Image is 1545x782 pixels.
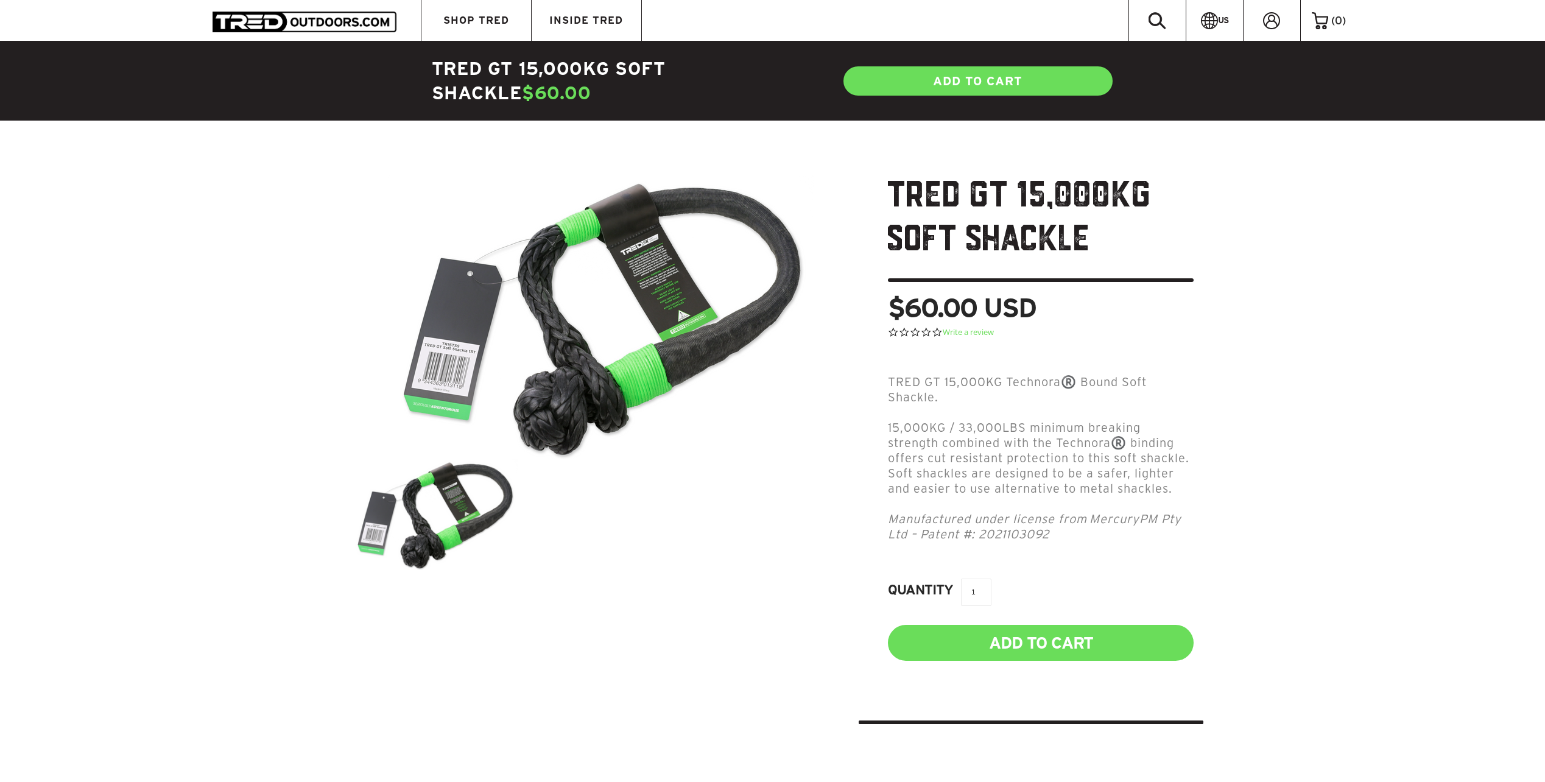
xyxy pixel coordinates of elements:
img: TRED Outdoors America [213,12,396,32]
span: $60.00 [522,83,591,103]
span: $60.00 USD [888,294,1036,321]
input: Add to Cart [888,625,1194,661]
img: cart-icon [1312,12,1328,29]
img: TRED-15T-Shackle-WHITE-1_300x.png [351,459,518,570]
span: 0 [1335,15,1342,26]
p: 15,000KG / 33,000LBS minimum breaking strength combined with the Technora®️ binding offers cut re... [888,420,1194,496]
a: ADD TO CART [842,65,1114,97]
em: Manufactured under license from MercuryPM Pty Ltd – Patent #: 2021103092 [888,512,1181,541]
label: Quantity [888,583,961,601]
p: TRED GT 15,000KG Technora®️ Bound Soft Shackle. [888,375,1194,405]
h1: TRED GT 15,000kg Soft Shackle [888,175,1194,282]
img: TRED-15T-Shackle-WHITE-1_700x.png [387,175,814,459]
span: SHOP TRED [443,15,509,26]
span: INSIDE TRED [549,15,623,26]
h4: TRED GT 15,000kg Soft Shackle [432,57,773,105]
span: ( ) [1331,15,1346,26]
a: Write a review [943,327,994,338]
